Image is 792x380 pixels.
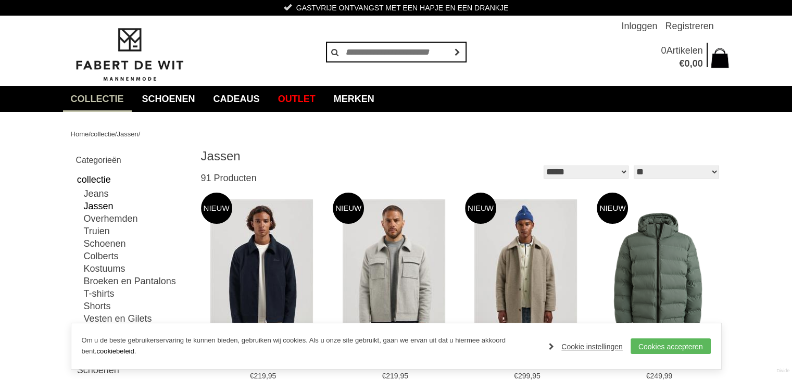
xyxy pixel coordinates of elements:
[201,173,257,183] span: 91 Producten
[84,300,188,312] a: Shorts
[84,250,188,262] a: Colberts
[71,27,188,83] img: Fabert de Wit
[206,86,268,112] a: Cadeaus
[530,372,532,380] span: ,
[76,362,188,378] a: Schoenen
[398,372,400,380] span: ,
[689,58,692,69] span: ,
[84,262,188,275] a: Kostuums
[343,199,445,348] img: Dstrezzed 101514-aw25 Jassen
[665,16,713,36] a: Registreren
[84,225,188,237] a: Truien
[684,58,689,69] span: 0
[254,372,266,380] span: 219
[270,86,323,112] a: Outlet
[96,347,134,355] a: cookiebeleid
[250,372,254,380] span: €
[514,372,518,380] span: €
[326,86,382,112] a: Merken
[210,199,313,348] img: Dstrezzed 101615 Jassen
[386,372,398,380] span: 219
[646,372,650,380] span: €
[631,338,711,354] a: Cookies accepteren
[661,45,666,56] span: 0
[201,148,461,164] h1: Jassen
[82,335,539,357] p: Om u de beste gebruikerservaring te kunnen bieden, gebruiken wij cookies. Als u onze site gebruik...
[76,172,188,187] a: collectie
[518,372,530,380] span: 299
[63,86,132,112] a: collectie
[115,130,117,138] span: /
[266,372,268,380] span: ,
[84,312,188,325] a: Vesten en Gilets
[134,86,203,112] a: Schoenen
[84,237,188,250] a: Schoenen
[650,372,662,380] span: 249
[84,187,188,200] a: Jeans
[621,16,657,36] a: Inloggen
[84,200,188,212] a: Jassen
[662,372,664,380] span: ,
[117,130,138,138] a: Jassen
[776,364,789,377] a: Divide
[474,199,577,348] img: Dstrezzed 101612 Jassen
[89,130,91,138] span: /
[84,287,188,300] a: T-shirts
[84,212,188,225] a: Overhemden
[400,372,408,380] span: 95
[549,339,623,354] a: Cookie instellingen
[692,58,702,69] span: 00
[679,58,684,69] span: €
[91,130,115,138] a: collectie
[664,372,673,380] span: 99
[76,154,188,167] h2: Categorieën
[84,275,188,287] a: Broeken en Pantalons
[597,212,719,335] img: CAST IRON Cja2509145 Jassen
[71,130,89,138] a: Home
[382,372,386,380] span: €
[666,45,702,56] span: Artikelen
[532,372,540,380] span: 95
[268,372,276,380] span: 95
[139,130,141,138] span: /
